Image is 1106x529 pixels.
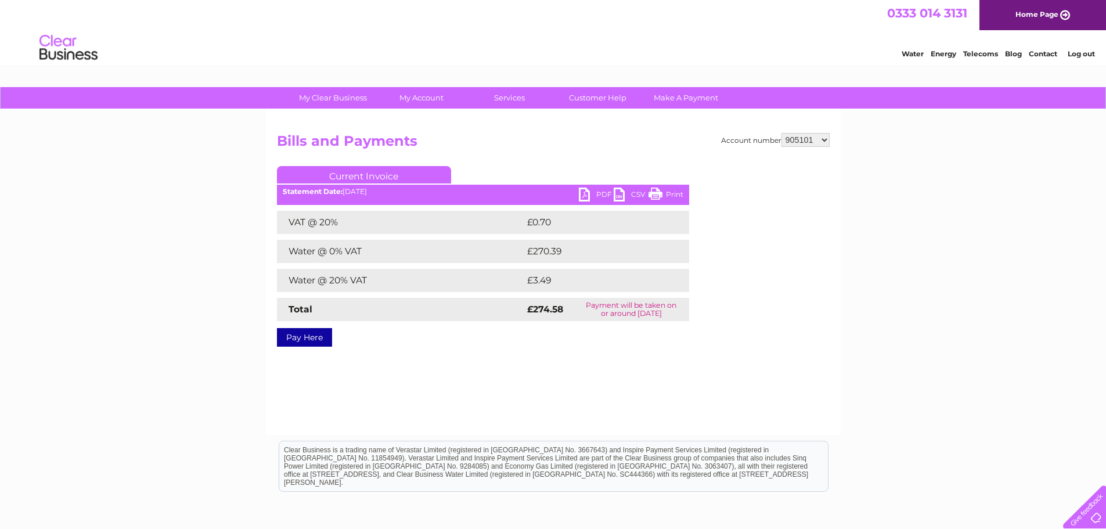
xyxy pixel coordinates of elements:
[277,211,524,234] td: VAT @ 20%
[963,49,998,58] a: Telecoms
[649,188,683,204] a: Print
[527,304,563,315] strong: £274.58
[277,188,689,196] div: [DATE]
[39,30,98,66] img: logo.png
[902,49,924,58] a: Water
[721,133,830,147] div: Account number
[524,269,662,292] td: £3.49
[614,188,649,204] a: CSV
[524,211,662,234] td: £0.70
[887,6,967,20] a: 0333 014 3131
[462,87,557,109] a: Services
[277,133,830,155] h2: Bills and Payments
[1068,49,1095,58] a: Log out
[524,240,669,263] td: £270.39
[289,304,312,315] strong: Total
[373,87,469,109] a: My Account
[277,328,332,347] a: Pay Here
[1005,49,1022,58] a: Blog
[279,6,828,56] div: Clear Business is a trading name of Verastar Limited (registered in [GEOGRAPHIC_DATA] No. 3667643...
[283,187,343,196] b: Statement Date:
[574,298,689,321] td: Payment will be taken on or around [DATE]
[285,87,381,109] a: My Clear Business
[277,269,524,292] td: Water @ 20% VAT
[1029,49,1057,58] a: Contact
[550,87,646,109] a: Customer Help
[277,240,524,263] td: Water @ 0% VAT
[931,49,956,58] a: Energy
[638,87,734,109] a: Make A Payment
[277,166,451,183] a: Current Invoice
[579,188,614,204] a: PDF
